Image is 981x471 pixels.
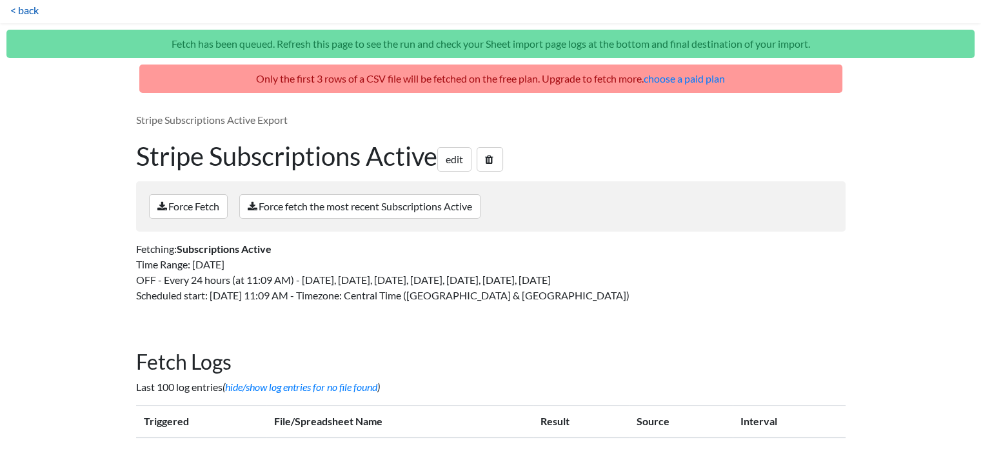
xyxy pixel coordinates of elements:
[225,381,377,393] a: hide/show log entries for no file found
[136,406,266,438] th: Triggered
[644,72,725,85] a: choose a paid plan
[177,243,272,255] strong: Subscriptions Active
[149,194,228,219] a: Force Fetch
[139,65,842,93] p: Only the first 3 rows of a CSV file will be fetched on the free plan. Upgrade to fetch more.
[533,406,629,438] th: Result
[136,350,846,374] h2: Fetch Logs
[266,406,533,438] th: File/Spreadsheet Name
[437,147,471,172] a: edit
[136,241,846,303] p: Fetching: Time Range: [DATE] OFF - Every 24 hours (at 11:09 AM) - [DATE], [DATE], [DATE], [DATE],...
[6,30,975,58] p: Fetch has been queued. Refresh this page to see the run and check your Sheet import page logs at ...
[917,406,966,456] iframe: Drift Widget Chat Controller
[136,379,846,395] p: Last 100 log entries
[136,112,846,128] p: Stripe Subscriptions Active Export
[629,406,733,438] th: Source
[136,141,846,172] h1: Stripe Subscriptions Active
[239,194,481,219] a: Force fetch the most recent Subscriptions Active
[223,381,380,393] i: ( )
[733,406,845,438] th: Interval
